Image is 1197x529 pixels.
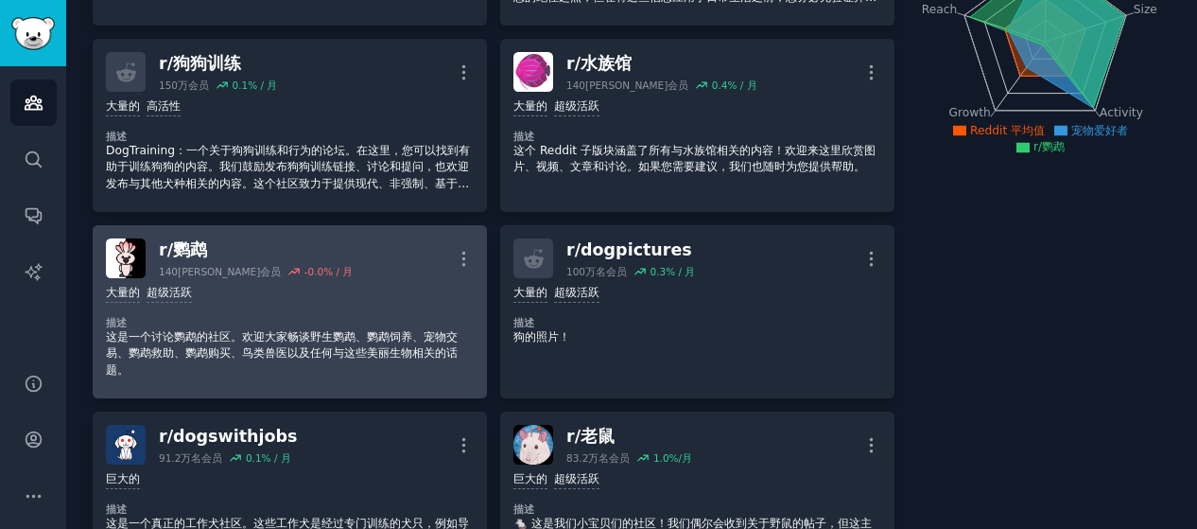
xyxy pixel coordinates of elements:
[260,266,281,277] font: 会员
[106,425,146,465] img: 有工作的狗
[513,52,553,92] img: 水族馆
[159,452,201,464] font: 91.2万名
[1134,2,1157,15] tspan: Size
[566,54,581,73] font: r/
[159,79,188,91] font: 150万
[106,317,128,328] font: 描述
[513,286,547,299] font: 大量的
[106,472,140,485] font: 巨大的
[248,79,277,91] font: % / 月
[581,427,615,446] font: 老鼠
[262,452,291,464] font: % / 月
[173,54,241,73] font: 狗狗训练
[513,503,535,515] font: 描述
[669,452,693,464] font: %/月
[159,427,173,446] font: r/
[106,144,470,223] font: DogTraining：一个关于狗狗训练和行为的论坛。在这里，您可以找到有助于训练狗狗的内容。我们鼓励发布狗狗训练链接、讨论和提问，也欢迎发布与其他犬种相关的内容。这个社区致力于提供现代、非强制...
[147,286,192,299] font: 超级活跃
[500,225,894,398] a: r/dogpictures100万名会员0.3% / 月大量的超级活跃描述狗的照片！
[173,427,297,446] font: dogswithjobs
[581,54,632,73] font: 水族馆
[566,452,609,464] font: 83.2万名
[653,452,669,464] font: 1.0
[554,99,599,113] font: 超级活跃
[173,240,207,259] font: 鹦鹉
[147,99,181,113] font: 高活性
[554,472,599,485] font: 超级活跃
[513,472,547,485] font: 巨大的
[970,124,1045,137] font: Reddit 平均值
[106,286,140,299] font: 大量的
[651,266,667,277] font: 0.3
[106,99,140,113] font: 大量的
[566,79,668,91] font: 140[PERSON_NAME]
[159,266,260,277] font: 140[PERSON_NAME]
[922,2,958,15] tspan: Reach
[304,266,324,277] font: -0.0
[323,266,353,277] font: % / 月
[609,452,630,464] font: 会员
[712,79,728,91] font: 0.4
[566,427,581,446] font: r/
[513,330,570,344] font: 狗的照片！
[513,317,535,328] font: 描述
[666,266,695,277] font: % / 月
[106,330,458,377] font: 这是一个讨论鹦鹉的社区。欢迎大家畅谈野生鹦鹉、鹦鹉饲养、宠物交易、鹦鹉救助、鹦鹉购买、鸟类兽医以及任何与这些美丽生物相关的话题。
[201,452,222,464] font: 会员
[500,39,894,212] a: 水族馆r/水族馆140[PERSON_NAME]会员0.4% / 月大量的超级活跃描述这个 Reddit 子版块涵盖了所有与水族馆相关的内容！欢迎来这里欣赏图片、视频、文章和讨论。如果您需要建议...
[513,425,553,465] img: 老鼠
[233,79,249,91] font: 0.1
[1071,124,1128,137] font: 宠物爱好者
[106,238,146,278] img: 鹦鹉
[159,54,173,73] font: r/
[566,266,606,277] font: 100万名
[727,79,756,91] font: % / 月
[668,79,688,91] font: 会员
[581,240,692,259] font: dogpictures
[11,17,55,50] img: GummySearch 徽标
[93,225,487,398] a: 鹦鹉r/鹦鹉140[PERSON_NAME]会员-0.0% / 月大量的超级活跃描述这是一个讨论鹦鹉的社区。欢迎大家畅谈野生鹦鹉、鹦鹉饲养、宠物交易、鹦鹉救助、鹦鹉购买、鸟类兽医以及任何与这些美...
[106,503,128,515] font: 描述
[513,99,547,113] font: 大量的
[106,131,128,142] font: 描述
[566,240,581,259] font: r/
[93,39,487,212] a: r/狗狗训练150万会员0.1% / 月大量的高活性描述DogTraining：一个关于狗狗训练和行为的论坛。在这里，您可以找到有助于训练狗狗的内容。我们鼓励发布狗狗训练链接、讨论和提问，也欢迎...
[949,106,991,119] tspan: Growth
[606,266,627,277] font: 会员
[1033,140,1065,153] font: r/鹦鹉
[159,240,173,259] font: r/
[188,79,209,91] font: 会员
[554,286,599,299] font: 超级活跃
[1100,106,1143,119] tspan: Activity
[246,452,262,464] font: 0.1
[513,144,876,174] font: 这个 Reddit 子版块涵盖了所有与水族馆相关的内容！欢迎来这里欣赏图片、视频、文章和讨论。如果您需要建议，我们也随时为您提供帮助。
[513,131,535,142] font: 描述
